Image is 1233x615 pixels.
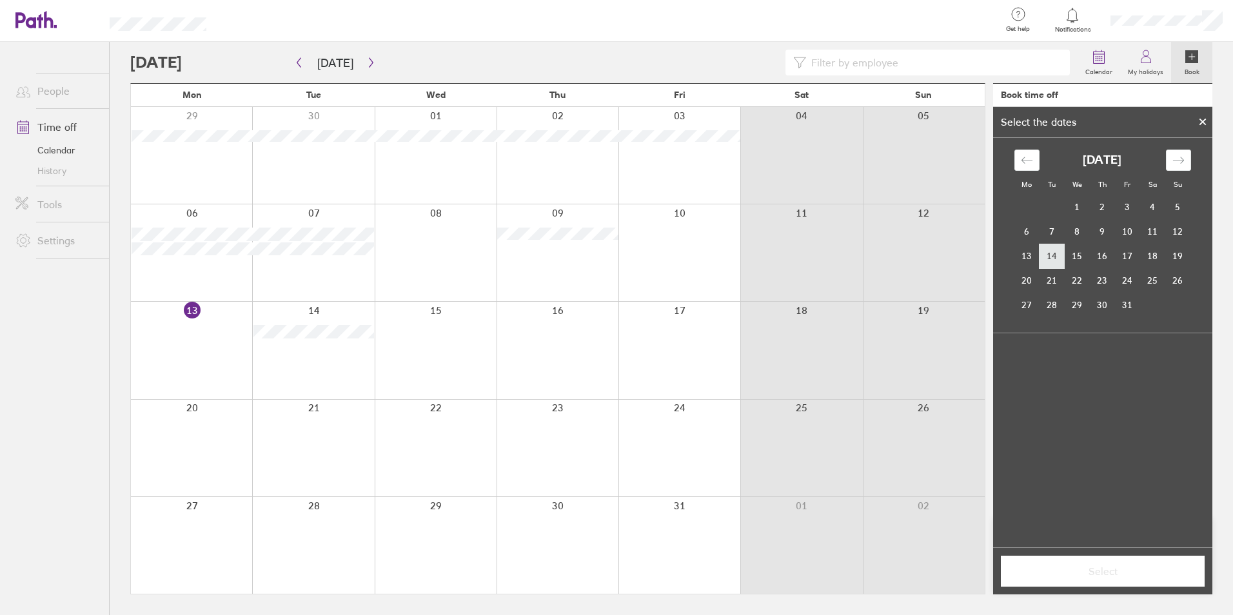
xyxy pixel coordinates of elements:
a: Notifications [1052,6,1094,34]
td: Friday, October 24, 2025 [1115,268,1140,293]
a: Calendar [1078,42,1120,83]
small: Sa [1149,180,1157,189]
span: Mon [182,90,202,100]
td: Monday, October 13, 2025 [1014,244,1040,268]
a: Time off [5,114,109,140]
small: Mo [1021,180,1032,189]
strong: [DATE] [1083,153,1121,167]
td: Sunday, October 19, 2025 [1165,244,1190,268]
td: Sunday, October 5, 2025 [1165,195,1190,219]
td: Tuesday, October 7, 2025 [1040,219,1065,244]
button: Select [1001,556,1205,587]
div: Move backward to switch to the previous month. [1014,150,1040,171]
span: Sat [794,90,809,100]
td: Monday, October 27, 2025 [1014,293,1040,317]
td: Tuesday, October 28, 2025 [1040,293,1065,317]
a: History [5,161,109,181]
small: Th [1098,180,1107,189]
small: Fr [1124,180,1130,189]
td: Wednesday, October 8, 2025 [1065,219,1090,244]
a: Tools [5,191,109,217]
td: Saturday, October 11, 2025 [1140,219,1165,244]
td: Sunday, October 12, 2025 [1165,219,1190,244]
td: Saturday, October 4, 2025 [1140,195,1165,219]
a: Settings [5,228,109,253]
a: Book [1171,42,1212,83]
label: Book [1177,64,1207,76]
td: Thursday, October 23, 2025 [1090,268,1115,293]
td: Friday, October 17, 2025 [1115,244,1140,268]
span: Get help [997,25,1039,33]
td: Wednesday, October 29, 2025 [1065,293,1090,317]
a: My holidays [1120,42,1171,83]
td: Sunday, October 26, 2025 [1165,268,1190,293]
td: Thursday, October 30, 2025 [1090,293,1115,317]
input: Filter by employee [806,50,1062,75]
td: Friday, October 3, 2025 [1115,195,1140,219]
td: Thursday, October 9, 2025 [1090,219,1115,244]
td: Saturday, October 18, 2025 [1140,244,1165,268]
td: Wednesday, October 22, 2025 [1065,268,1090,293]
div: Calendar [1000,138,1205,333]
td: Tuesday, October 14, 2025 [1040,244,1065,268]
td: Thursday, October 16, 2025 [1090,244,1115,268]
label: My holidays [1120,64,1171,76]
small: We [1072,180,1082,189]
span: Tue [306,90,321,100]
button: [DATE] [307,52,364,73]
td: Tuesday, October 21, 2025 [1040,268,1065,293]
td: Saturday, October 25, 2025 [1140,268,1165,293]
a: Calendar [5,140,109,161]
td: Friday, October 10, 2025 [1115,219,1140,244]
div: Move forward to switch to the next month. [1166,150,1191,171]
td: Wednesday, October 15, 2025 [1065,244,1090,268]
td: Thursday, October 2, 2025 [1090,195,1115,219]
span: Sun [915,90,932,100]
td: Monday, October 6, 2025 [1014,219,1040,244]
td: Friday, October 31, 2025 [1115,293,1140,317]
span: Thu [549,90,566,100]
a: People [5,78,109,104]
div: Select the dates [993,116,1084,128]
small: Su [1174,180,1182,189]
label: Calendar [1078,64,1120,76]
td: Wednesday, October 1, 2025 [1065,195,1090,219]
span: Wed [426,90,446,100]
td: Monday, October 20, 2025 [1014,268,1040,293]
span: Notifications [1052,26,1094,34]
span: Select [1010,565,1196,577]
span: Fri [674,90,686,100]
div: Book time off [1001,90,1058,100]
small: Tu [1048,180,1056,189]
